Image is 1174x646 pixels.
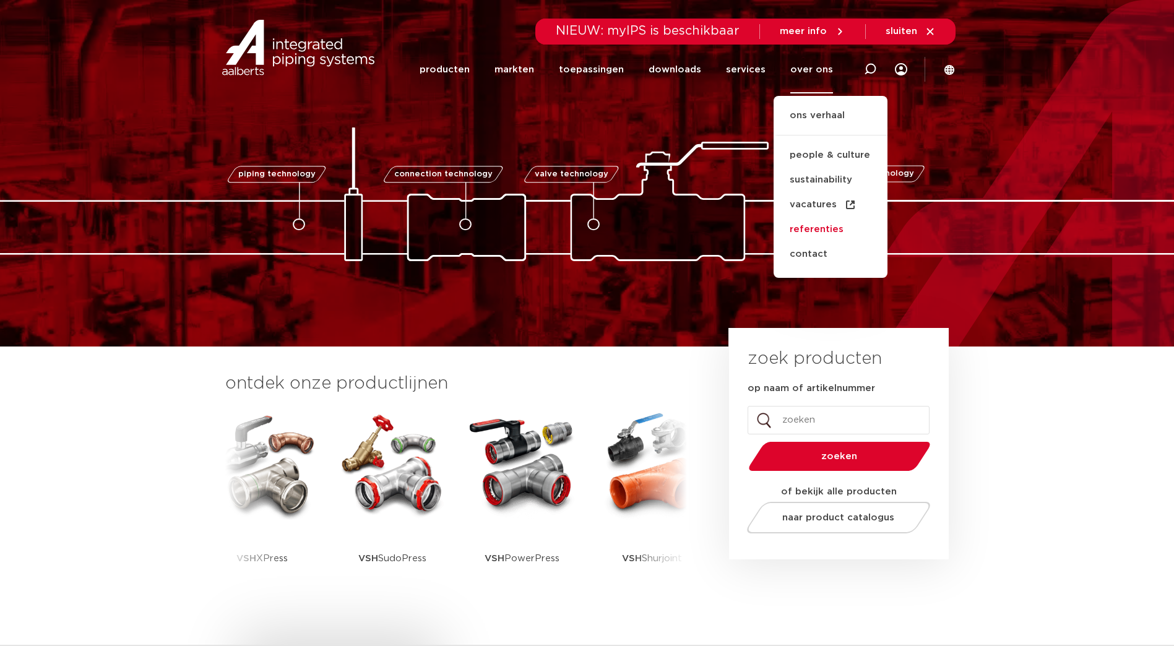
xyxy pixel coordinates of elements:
[494,46,534,93] a: markten
[622,554,642,563] strong: VSH
[225,371,687,396] h3: ontdek onze productlijnen
[420,46,470,93] a: producten
[774,192,887,217] a: vacatures
[485,520,559,597] p: PowerPress
[780,452,899,461] span: zoeken
[743,441,935,472] button: zoeken
[358,554,378,563] strong: VSH
[774,168,887,192] a: sustainability
[782,513,894,522] span: naar product catalogus
[780,26,845,37] a: meer info
[726,46,766,93] a: services
[774,108,887,136] a: ons verhaal
[823,170,914,178] span: fastening technology
[535,170,608,178] span: valve technology
[748,382,875,395] label: op naam of artikelnummer
[622,520,682,597] p: Shurjoint
[649,46,701,93] a: downloads
[236,520,288,597] p: XPress
[774,143,887,168] a: people & culture
[420,46,833,93] nav: Menu
[886,27,917,36] span: sluiten
[743,502,933,533] a: naar product catalogus
[467,408,578,597] a: VSHPowerPress
[556,25,740,37] span: NIEUW: myIPS is beschikbaar
[236,554,256,563] strong: VSH
[394,170,492,178] span: connection technology
[790,46,833,93] a: over ons
[238,170,316,178] span: piping technology
[207,408,318,597] a: VSHXPress
[780,27,827,36] span: meer info
[485,554,504,563] strong: VSH
[886,26,936,37] a: sluiten
[748,347,882,371] h3: zoek producten
[748,406,930,434] input: zoeken
[774,217,887,242] a: referenties
[781,487,897,496] strong: of bekijk alle producten
[774,242,887,267] a: contact
[337,408,448,597] a: VSHSudoPress
[559,46,624,93] a: toepassingen
[358,520,426,597] p: SudoPress
[597,408,708,597] a: VSHShurjoint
